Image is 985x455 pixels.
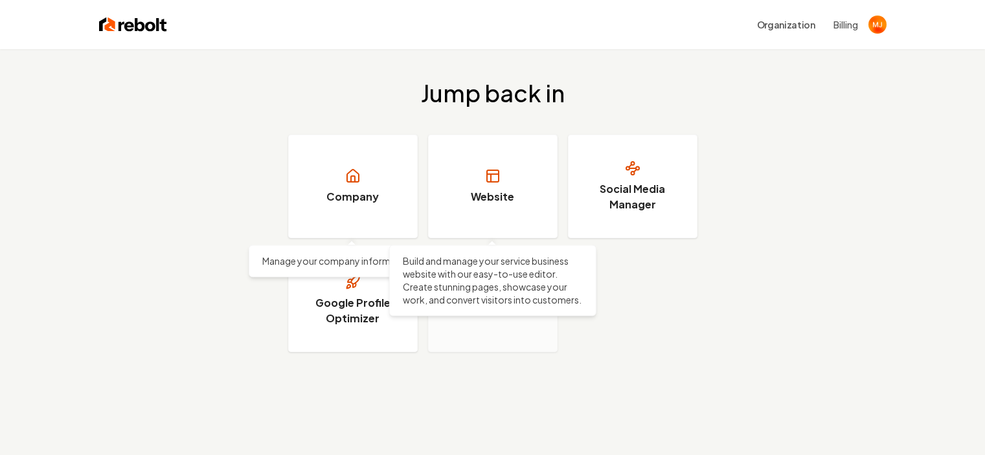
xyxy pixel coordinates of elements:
[584,181,681,212] h3: Social Media Manager
[868,16,887,34] img: Mike James
[833,18,858,31] button: Billing
[749,13,823,36] button: Organization
[471,189,514,205] h3: Website
[262,254,442,267] p: Manage your company information.
[428,135,558,238] a: Website
[99,16,167,34] img: Rebolt Logo
[568,135,697,238] a: Social Media Manager
[288,249,418,352] a: Google Profile Optimizer
[326,189,379,205] h3: Company
[288,135,418,238] a: Company
[868,16,887,34] button: Open user button
[304,295,402,326] h3: Google Profile Optimizer
[421,80,565,106] h2: Jump back in
[403,254,583,306] p: Build and manage your service business website with our easy-to-use editor. Create stunning pages...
